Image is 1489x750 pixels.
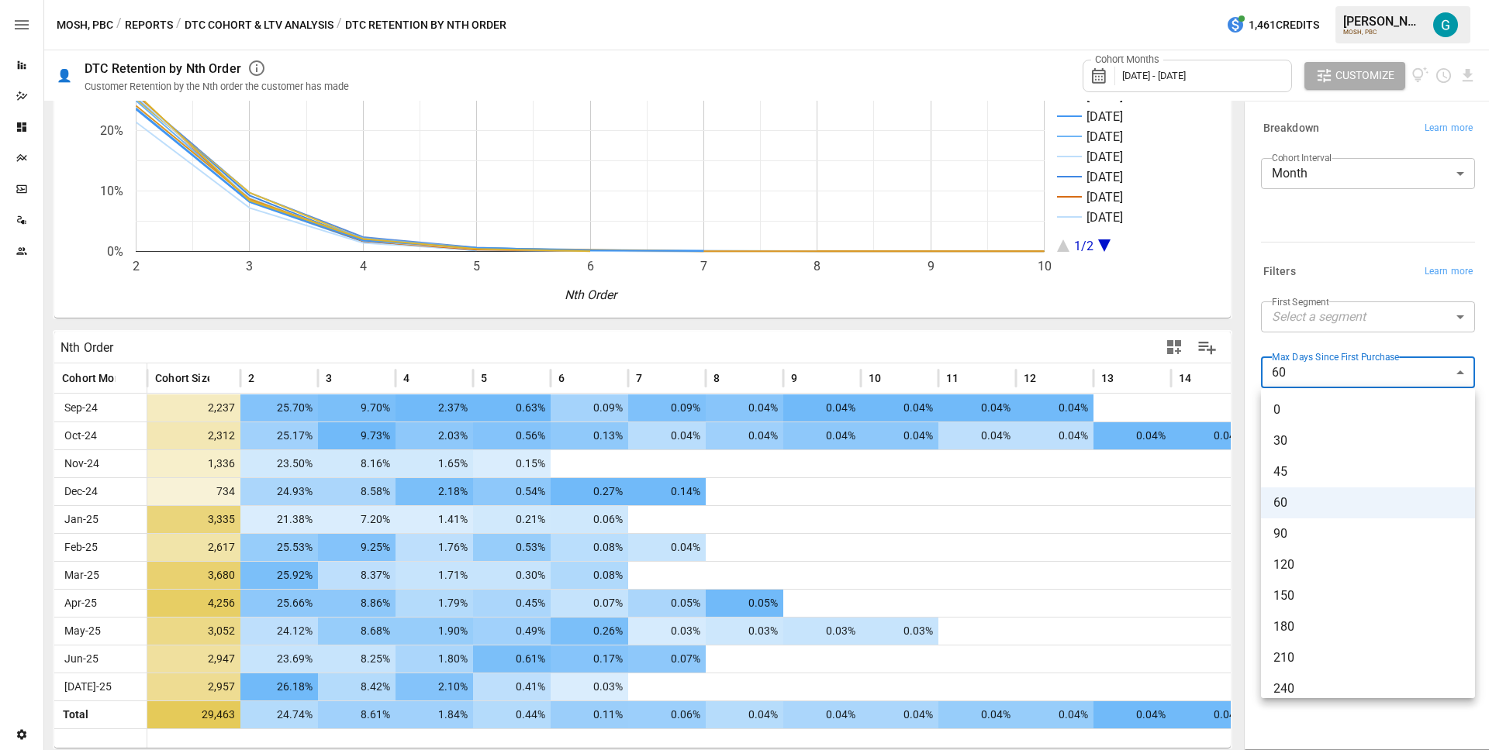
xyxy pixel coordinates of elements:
span: 0 [1273,401,1463,419]
span: 90 [1273,525,1463,543]
span: 120 [1273,556,1463,574]
span: 30 [1273,432,1463,450]
span: 60 [1273,494,1463,512]
span: 45 [1273,463,1463,481]
span: 150 [1273,587,1463,605]
span: 210 [1273,649,1463,667]
span: 240 [1273,679,1463,698]
span: 180 [1273,618,1463,636]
